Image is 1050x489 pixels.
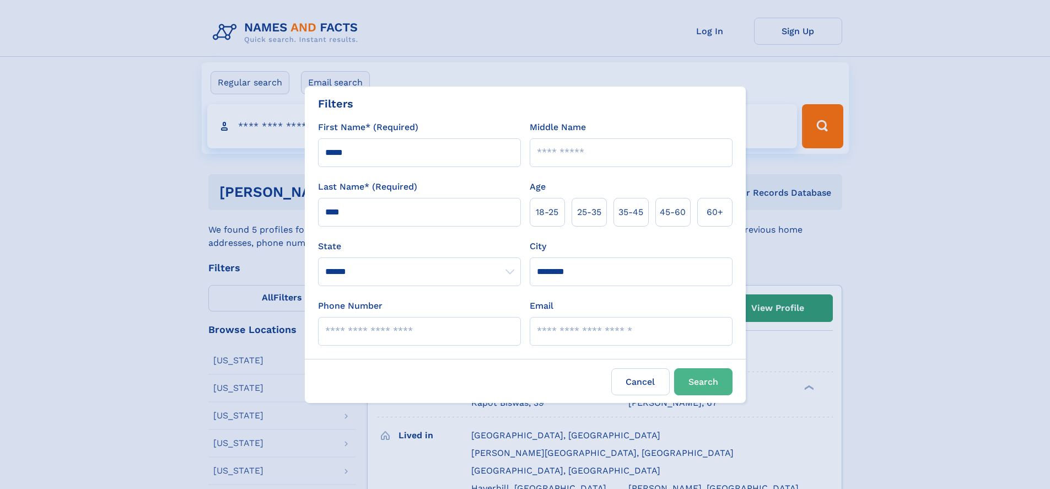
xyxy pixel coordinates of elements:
[318,121,418,134] label: First Name* (Required)
[577,206,601,219] span: 25‑35
[618,206,643,219] span: 35‑45
[611,368,670,395] label: Cancel
[318,240,521,253] label: State
[674,368,733,395] button: Search
[530,299,553,313] label: Email
[660,206,686,219] span: 45‑60
[530,121,586,134] label: Middle Name
[318,299,383,313] label: Phone Number
[707,206,723,219] span: 60+
[318,95,353,112] div: Filters
[530,240,546,253] label: City
[318,180,417,194] label: Last Name* (Required)
[530,180,546,194] label: Age
[536,206,558,219] span: 18‑25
